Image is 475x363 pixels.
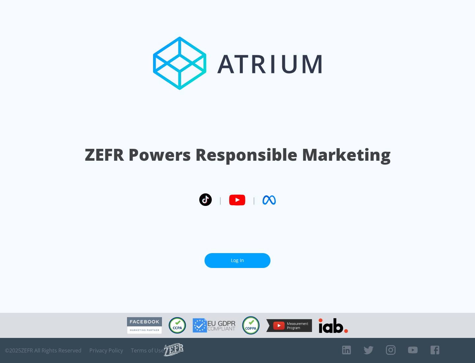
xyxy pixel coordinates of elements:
img: COPPA Compliant [242,316,260,335]
img: CCPA Compliant [169,317,186,334]
a: Log In [205,253,270,268]
span: | [218,195,222,205]
img: GDPR Compliant [193,318,236,333]
span: © 2025 ZEFR All Rights Reserved [5,347,81,354]
a: Terms of Use [131,347,164,354]
img: YouTube Measurement Program [266,319,312,332]
span: | [252,195,256,205]
h1: ZEFR Powers Responsible Marketing [85,143,391,166]
a: Privacy Policy [89,347,123,354]
img: IAB [319,318,348,333]
img: Facebook Marketing Partner [127,317,162,334]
